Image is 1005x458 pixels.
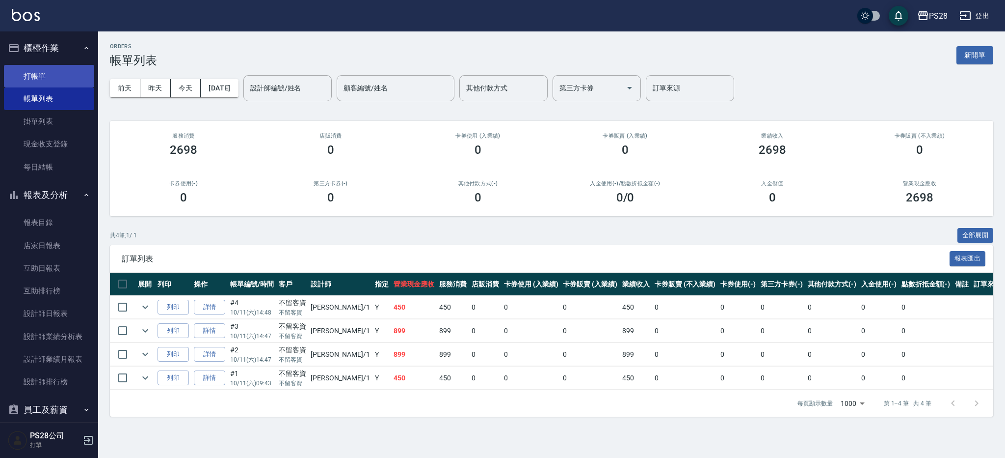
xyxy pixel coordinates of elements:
h3: 0 [769,191,776,204]
td: 0 [805,296,859,319]
h3: 0 [622,143,629,157]
td: #1 [228,367,276,390]
td: 450 [437,296,469,319]
td: 0 [718,296,758,319]
h3: 0 [180,191,187,204]
td: 450 [437,367,469,390]
h3: 0 [327,143,334,157]
h3: 0 /0 [616,191,635,204]
td: 0 [859,319,899,343]
button: 員工及薪資 [4,397,94,423]
button: 昨天 [140,79,171,97]
td: 0 [502,296,561,319]
button: 列印 [158,323,189,339]
button: PS28 [913,6,952,26]
td: 0 [502,319,561,343]
td: 0 [560,343,620,366]
a: 店家日報表 [4,234,94,257]
td: 0 [859,296,899,319]
p: 10/11 (六) 14:48 [230,308,274,317]
button: 報表及分析 [4,182,94,208]
a: 報表匯出 [950,254,986,263]
th: 卡券販賣 (入業績) [560,273,620,296]
td: 0 [758,296,805,319]
div: 不留客資 [279,321,306,332]
td: 450 [620,296,652,319]
td: 0 [502,343,561,366]
th: 備註 [952,273,971,296]
h2: 第三方卡券(-) [269,180,393,187]
th: 客戶 [276,273,309,296]
td: 0 [652,296,718,319]
h3: 帳單列表 [110,54,157,67]
h2: 卡券使用 (入業績) [416,133,540,139]
button: 今天 [171,79,201,97]
td: Y [372,296,391,319]
td: Y [372,367,391,390]
td: 0 [758,367,805,390]
th: 展開 [135,273,155,296]
th: 卡券販賣 (不入業績) [652,273,718,296]
td: 0 [469,367,502,390]
button: expand row [138,323,153,338]
img: Person [8,430,27,450]
td: 0 [899,319,953,343]
h2: 營業現金應收 [858,180,981,187]
td: #2 [228,343,276,366]
p: 每頁顯示數量 [797,399,833,408]
a: 每日結帳 [4,156,94,178]
th: 營業現金應收 [391,273,437,296]
button: expand row [138,371,153,385]
button: 列印 [158,300,189,315]
td: 899 [620,319,652,343]
a: 設計師排行榜 [4,371,94,393]
a: 詳情 [194,347,225,362]
a: 詳情 [194,371,225,386]
h3: 0 [916,143,923,157]
th: 訂單來源 [971,273,1004,296]
td: 0 [718,367,758,390]
a: 打帳單 [4,65,94,87]
td: [PERSON_NAME] /1 [308,319,372,343]
h2: 業績收入 [711,133,834,139]
td: 899 [437,319,469,343]
p: 第 1–4 筆 共 4 筆 [884,399,931,408]
td: 899 [437,343,469,366]
h3: 2698 [759,143,786,157]
span: 訂單列表 [122,254,950,264]
td: 0 [758,319,805,343]
td: 0 [560,367,620,390]
a: 設計師日報表 [4,302,94,325]
td: 0 [899,296,953,319]
a: 設計師業績分析表 [4,325,94,348]
th: 帳單編號/時間 [228,273,276,296]
button: expand row [138,300,153,315]
p: 不留客資 [279,332,306,341]
h3: 2698 [170,143,197,157]
h2: 卡券販賣 (入業績) [563,133,687,139]
h2: 入金儲值 [711,180,834,187]
td: #3 [228,319,276,343]
h3: 0 [475,191,481,204]
td: 0 [560,296,620,319]
h2: 入金使用(-) /點數折抵金額(-) [563,180,687,187]
div: 不留客資 [279,345,306,355]
th: 業績收入 [620,273,652,296]
button: expand row [138,347,153,362]
td: 0 [859,343,899,366]
a: 詳情 [194,323,225,339]
td: [PERSON_NAME] /1 [308,367,372,390]
td: 0 [652,319,718,343]
td: 0 [805,319,859,343]
td: [PERSON_NAME] /1 [308,343,372,366]
div: 不留客資 [279,298,306,308]
th: 卡券使用(-) [718,273,758,296]
p: 不留客資 [279,379,306,388]
td: 0 [469,343,502,366]
h3: 服務消費 [122,133,245,139]
a: 新開單 [956,50,993,59]
button: 全部展開 [957,228,994,243]
td: 0 [718,343,758,366]
th: 指定 [372,273,391,296]
th: 入金使用(-) [859,273,899,296]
